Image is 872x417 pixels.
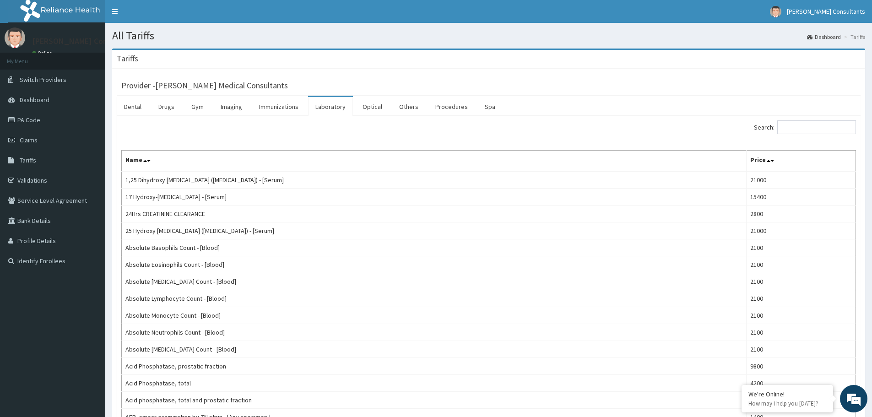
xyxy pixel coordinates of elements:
[122,290,747,307] td: Absolute Lymphocyte Count - [Blood]
[122,375,747,392] td: Acid Phosphatase, total
[20,76,66,84] span: Switch Providers
[746,290,856,307] td: 2100
[842,33,865,41] li: Tariffs
[122,358,747,375] td: Acid Phosphatase, prostatic fraction
[122,341,747,358] td: Absolute [MEDICAL_DATA] Count - [Blood]
[32,50,54,56] a: Online
[184,97,211,116] a: Gym
[428,97,475,116] a: Procedures
[122,171,747,189] td: 1,25 Dihydroxy [MEDICAL_DATA] ([MEDICAL_DATA]) - [Serum]
[746,375,856,392] td: 4200
[150,5,172,27] div: Minimize live chat window
[151,97,182,116] a: Drugs
[122,273,747,290] td: Absolute [MEDICAL_DATA] Count - [Blood]
[20,156,36,164] span: Tariffs
[746,273,856,290] td: 2100
[122,256,747,273] td: Absolute Eosinophils Count - [Blood]
[746,256,856,273] td: 2100
[122,222,747,239] td: 25 Hydroxy [MEDICAL_DATA] ([MEDICAL_DATA]) - [Serum]
[5,250,174,282] textarea: Type your message and hit 'Enter'
[355,97,390,116] a: Optical
[17,46,37,69] img: d_794563401_company_1708531726252_794563401
[122,239,747,256] td: Absolute Basophils Count - [Blood]
[48,51,154,63] div: Chat with us now
[117,97,149,116] a: Dental
[53,115,126,208] span: We're online!
[121,81,288,90] h3: Provider - [PERSON_NAME] Medical Consultants
[20,136,38,144] span: Claims
[5,27,25,48] img: User Image
[122,206,747,222] td: 24Hrs CREATININE CLEARANCE
[746,206,856,222] td: 2800
[112,30,865,42] h1: All Tariffs
[20,96,49,104] span: Dashboard
[477,97,503,116] a: Spa
[213,97,249,116] a: Imaging
[746,239,856,256] td: 2100
[122,189,747,206] td: 17 Hydroxy-[MEDICAL_DATA] - [Serum]
[754,120,856,134] label: Search:
[746,189,856,206] td: 15400
[392,97,426,116] a: Others
[748,400,826,407] p: How may I help you today?
[122,151,747,172] th: Name
[117,54,138,63] h3: Tariffs
[746,222,856,239] td: 21000
[308,97,353,116] a: Laboratory
[746,358,856,375] td: 9800
[122,324,747,341] td: Absolute Neutrophils Count - [Blood]
[746,151,856,172] th: Price
[748,390,826,398] div: We're Online!
[122,392,747,409] td: Acid phosphatase, total and prostatic fraction
[770,6,781,17] img: User Image
[746,324,856,341] td: 2100
[787,7,865,16] span: [PERSON_NAME] Consultants
[746,171,856,189] td: 21000
[32,37,137,45] p: [PERSON_NAME] Consultants
[807,33,841,41] a: Dashboard
[777,120,856,134] input: Search:
[746,341,856,358] td: 2100
[122,307,747,324] td: Absolute Monocyte Count - [Blood]
[746,307,856,324] td: 2100
[252,97,306,116] a: Immunizations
